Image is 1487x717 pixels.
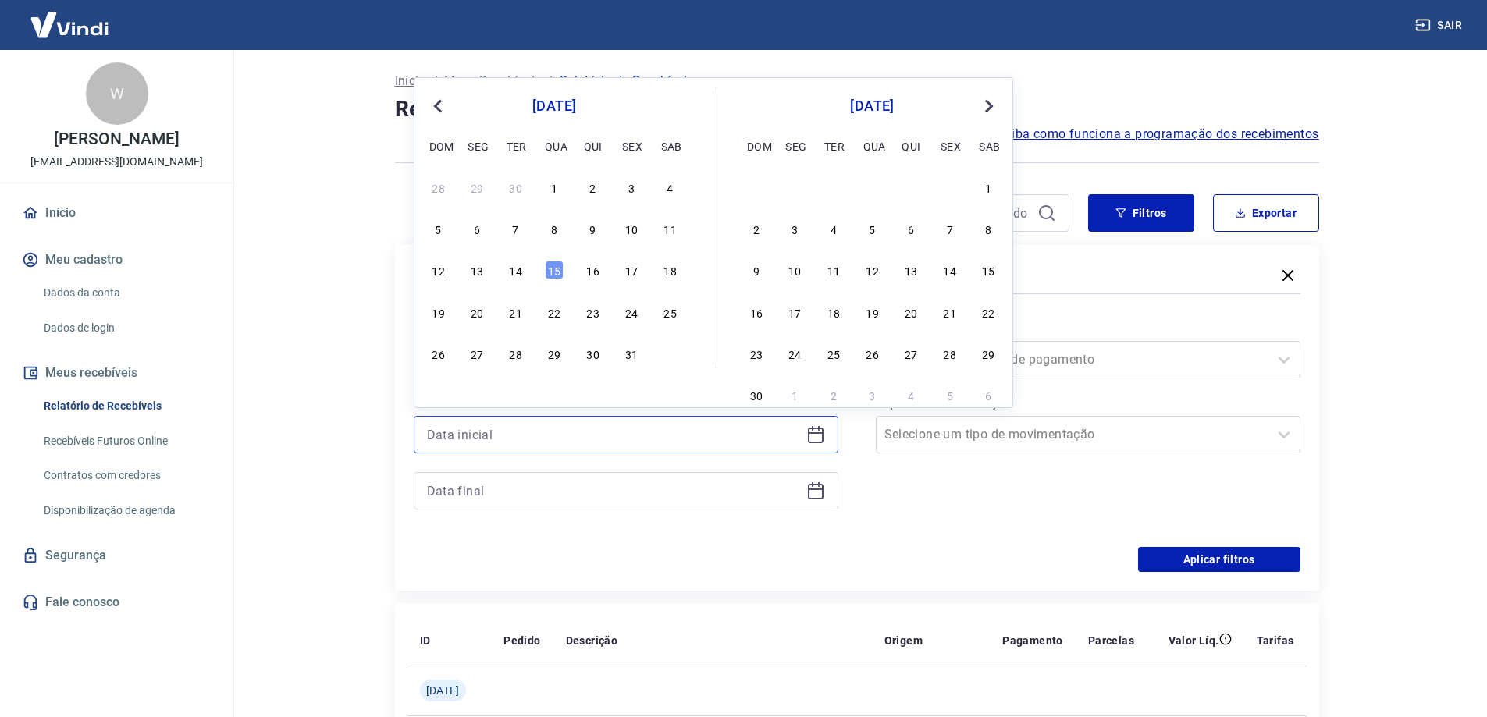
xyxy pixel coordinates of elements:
[1169,633,1219,648] p: Valor Líq.
[429,261,448,279] div: Choose domingo, 12 de outubro de 2025
[37,277,215,309] a: Dados da conta
[824,261,843,279] div: Choose terça-feira, 11 de novembro de 2025
[584,344,603,363] div: Choose quinta-feira, 30 de outubro de 2025
[979,303,998,321] div: Choose sábado, 22 de novembro de 2025
[824,385,843,404] div: Choose terça-feira, 2 de dezembro de 2025
[785,261,804,279] div: Choose segunda-feira, 10 de novembro de 2025
[86,62,148,125] div: W
[30,154,203,170] p: [EMAIL_ADDRESS][DOMAIN_NAME]
[979,385,998,404] div: Choose sábado, 6 de dezembro de 2025
[545,219,564,238] div: Choose quarta-feira, 8 de outubro de 2025
[19,585,215,619] a: Fale conosco
[902,178,920,197] div: Choose quinta-feira, 30 de outubro de 2025
[863,178,882,197] div: Choose quarta-feira, 29 de outubro de 2025
[468,137,486,155] div: seg
[37,312,215,344] a: Dados de login
[661,303,680,321] div: Choose sábado, 25 de outubro de 2025
[503,633,540,648] p: Pedido
[785,219,804,238] div: Choose segunda-feira, 3 de novembro de 2025
[824,137,843,155] div: ter
[429,344,448,363] div: Choose domingo, 26 de outubro de 2025
[884,633,923,648] p: Origem
[545,178,564,197] div: Choose quarta-feira, 1 de outubro de 2025
[785,385,804,404] div: Choose segunda-feira, 1 de dezembro de 2025
[879,394,1297,413] label: Tipo de Movimentação
[1088,633,1134,648] p: Parcelas
[979,137,998,155] div: sab
[19,538,215,573] a: Segurança
[745,176,1000,406] div: month 2025-11
[429,97,447,115] button: Previous Month
[427,479,800,502] input: Data final
[902,219,920,238] div: Choose quinta-feira, 6 de novembro de 2025
[545,344,564,363] div: Choose quarta-feira, 29 de outubro de 2025
[1138,547,1300,572] button: Aplicar filtros
[507,137,525,155] div: ter
[785,303,804,321] div: Choose segunda-feira, 17 de novembro de 2025
[622,303,641,321] div: Choose sexta-feira, 24 de outubro de 2025
[747,344,766,363] div: Choose domingo, 23 de novembro de 2025
[566,633,618,648] p: Descrição
[661,344,680,363] div: Choose sábado, 1 de novembro de 2025
[560,72,694,91] p: Relatório de Recebíveis
[584,137,603,155] div: qui
[747,385,766,404] div: Choose domingo, 30 de novembro de 2025
[19,1,120,48] img: Vindi
[427,423,800,446] input: Data inicial
[622,219,641,238] div: Choose sexta-feira, 10 de outubro de 2025
[584,303,603,321] div: Choose quinta-feira, 23 de outubro de 2025
[584,261,603,279] div: Choose quinta-feira, 16 de outubro de 2025
[426,683,460,698] span: [DATE]
[785,178,804,197] div: Choose segunda-feira, 27 de outubro de 2025
[941,261,959,279] div: Choose sexta-feira, 14 de novembro de 2025
[1412,11,1468,40] button: Sair
[507,261,525,279] div: Choose terça-feira, 14 de outubro de 2025
[468,344,486,363] div: Choose segunda-feira, 27 de outubro de 2025
[863,385,882,404] div: Choose quarta-feira, 3 de dezembro de 2025
[429,219,448,238] div: Choose domingo, 5 de outubro de 2025
[979,178,998,197] div: Choose sábado, 1 de novembro de 2025
[420,633,431,648] p: ID
[622,137,641,155] div: sex
[507,219,525,238] div: Choose terça-feira, 7 de outubro de 2025
[444,72,541,91] a: Meus Recebíveis
[468,261,486,279] div: Choose segunda-feira, 13 de outubro de 2025
[468,178,486,197] div: Choose segunda-feira, 29 de setembro de 2025
[468,303,486,321] div: Choose segunda-feira, 20 de outubro de 2025
[824,303,843,321] div: Choose terça-feira, 18 de novembro de 2025
[902,344,920,363] div: Choose quinta-feira, 27 de novembro de 2025
[747,219,766,238] div: Choose domingo, 2 de novembro de 2025
[19,243,215,277] button: Meu cadastro
[37,425,215,457] a: Recebíveis Futuros Online
[661,219,680,238] div: Choose sábado, 11 de outubro de 2025
[902,385,920,404] div: Choose quinta-feira, 4 de dezembro de 2025
[902,303,920,321] div: Choose quinta-feira, 20 de novembro de 2025
[979,344,998,363] div: Choose sábado, 29 de novembro de 2025
[37,390,215,422] a: Relatório de Recebíveis
[19,356,215,390] button: Meus recebíveis
[507,178,525,197] div: Choose terça-feira, 30 de setembro de 2025
[747,178,766,197] div: Choose domingo, 26 de outubro de 2025
[979,219,998,238] div: Choose sábado, 8 de novembro de 2025
[824,219,843,238] div: Choose terça-feira, 4 de novembro de 2025
[1088,194,1194,232] button: Filtros
[863,219,882,238] div: Choose quarta-feira, 5 de novembro de 2025
[584,219,603,238] div: Choose quinta-feira, 9 de outubro de 2025
[545,137,564,155] div: qua
[941,303,959,321] div: Choose sexta-feira, 21 de novembro de 2025
[661,137,680,155] div: sab
[37,460,215,492] a: Contratos com credores
[997,125,1319,144] a: Saiba como funciona a programação dos recebimentos
[507,344,525,363] div: Choose terça-feira, 28 de outubro de 2025
[863,137,882,155] div: qua
[429,137,448,155] div: dom
[395,94,1319,125] h4: Relatório de Recebíveis
[395,72,426,91] a: Início
[584,178,603,197] div: Choose quinta-feira, 2 de outubro de 2025
[622,178,641,197] div: Choose sexta-feira, 3 de outubro de 2025
[941,137,959,155] div: sex
[432,72,438,91] p: /
[507,303,525,321] div: Choose terça-feira, 21 de outubro de 2025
